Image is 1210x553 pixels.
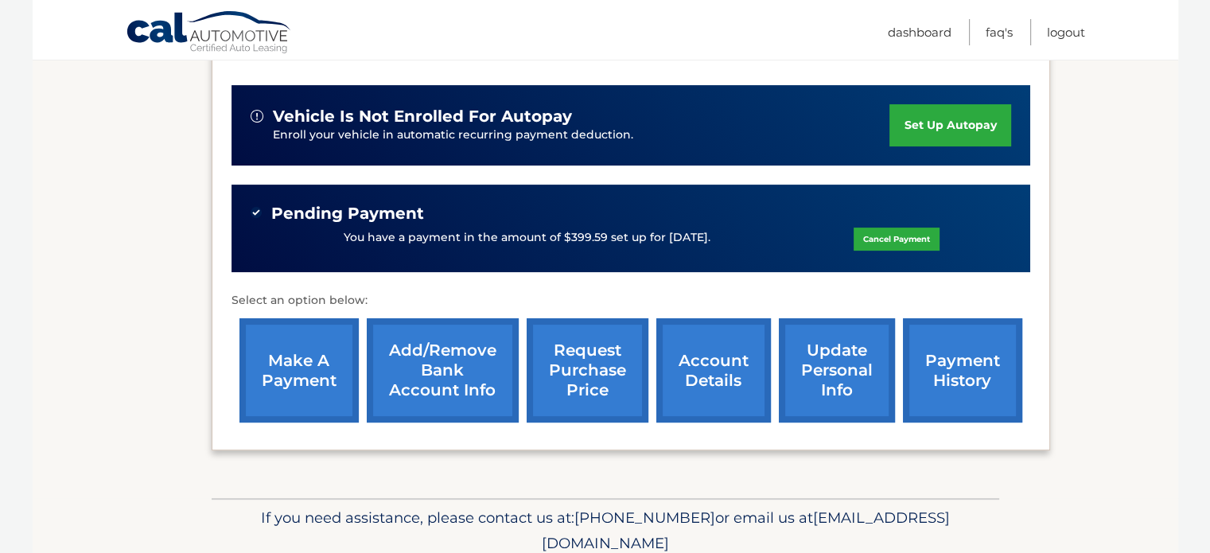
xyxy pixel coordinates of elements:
[574,508,715,527] span: [PHONE_NUMBER]
[271,204,424,224] span: Pending Payment
[251,207,262,218] img: check-green.svg
[126,10,293,56] a: Cal Automotive
[889,104,1010,146] a: set up autopay
[251,110,263,123] img: alert-white.svg
[231,291,1030,310] p: Select an option below:
[779,318,895,423] a: update personal info
[273,107,572,127] span: vehicle is not enrolled for autopay
[367,318,519,423] a: Add/Remove bank account info
[527,318,648,423] a: request purchase price
[903,318,1022,423] a: payment history
[656,318,771,423] a: account details
[239,318,359,423] a: make a payment
[273,127,890,144] p: Enroll your vehicle in automatic recurring payment deduction.
[986,19,1013,45] a: FAQ's
[542,508,950,552] span: [EMAIL_ADDRESS][DOMAIN_NAME]
[854,228,940,251] a: Cancel Payment
[888,19,951,45] a: Dashboard
[344,229,710,247] p: You have a payment in the amount of $399.59 set up for [DATE].
[1047,19,1085,45] a: Logout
